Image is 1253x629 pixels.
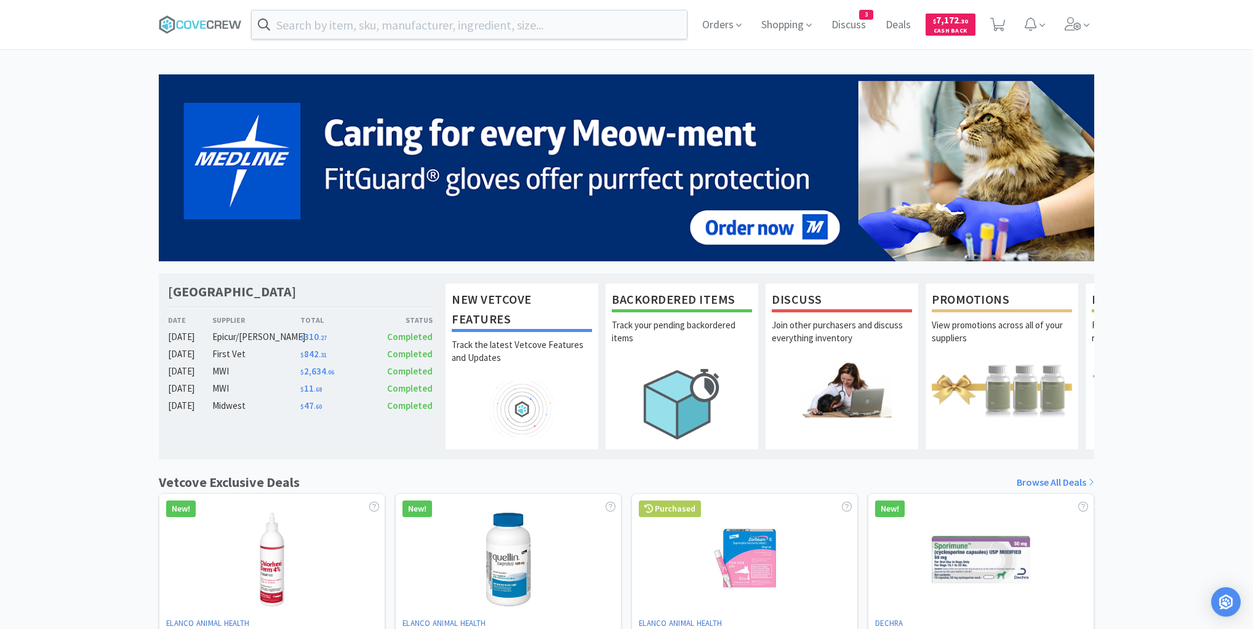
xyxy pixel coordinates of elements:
[314,403,322,411] span: . 60
[300,368,304,376] span: $
[212,347,300,362] div: First Vet
[168,283,296,301] h1: [GEOGRAPHIC_DATA]
[168,314,212,326] div: Date
[300,365,334,377] span: 2,634
[452,338,592,381] p: Track the latest Vetcove Features and Updates
[168,398,433,413] a: [DATE]Midwest$47.60Completed
[612,362,752,446] img: hero_backorders.png
[860,10,873,19] span: 3
[445,283,599,450] a: New Vetcove FeaturesTrack the latest Vetcove Features and Updates
[300,403,304,411] span: $
[772,362,912,417] img: hero_discuss.png
[319,334,327,342] span: . 27
[387,348,433,360] span: Completed
[168,347,212,362] div: [DATE]
[827,20,871,31] a: Discuss3
[612,290,752,312] h1: Backordered Items
[300,386,304,394] span: $
[925,283,1079,450] a: PromotionsView promotions across all of your suppliers
[932,318,1072,362] p: View promotions across all of your suppliers
[212,330,300,344] div: Epicur/[PERSON_NAME]
[612,318,752,362] p: Track your pending backordered items
[765,283,919,450] a: DiscussJoin other purchasers and discuss everything inventory
[366,314,433,326] div: Status
[1211,587,1241,617] div: Open Intercom Messenger
[772,318,912,362] p: Join other purchasers and discuss everything inventory
[300,334,304,342] span: $
[168,381,433,396] a: [DATE]MWI$11.68Completed
[300,331,327,342] span: 310
[1085,283,1239,450] a: Free SamplesRequest free samples on the newest veterinary products
[168,381,212,396] div: [DATE]
[168,347,433,362] a: [DATE]First Vet$842.31Completed
[212,364,300,379] div: MWI
[159,472,300,493] h1: Vetcove Exclusive Deals
[605,283,759,450] a: Backordered ItemsTrack your pending backordered items
[387,400,433,411] span: Completed
[933,28,968,36] span: Cash Back
[1092,362,1232,417] img: hero_samples.png
[212,381,300,396] div: MWI
[881,20,916,31] a: Deals
[933,17,936,25] span: $
[932,290,1072,312] h1: Promotions
[212,314,300,326] div: Supplier
[168,330,433,344] a: [DATE]Epicur/[PERSON_NAME]$310.27Completed
[168,364,433,379] a: [DATE]MWI$2,634.06Completed
[300,314,367,326] div: Total
[1092,290,1232,312] h1: Free Samples
[319,351,327,359] span: . 31
[168,330,212,344] div: [DATE]
[387,365,433,377] span: Completed
[926,8,975,41] a: $7,172.30Cash Back
[959,17,968,25] span: . 30
[300,348,327,360] span: 842
[300,382,322,394] span: 11
[252,10,687,39] input: Search by item, sku, manufacturer, ingredient, size...
[452,381,592,437] img: hero_feature_roadmap.png
[452,290,592,332] h1: New Vetcove Features
[168,364,212,379] div: [DATE]
[1092,318,1232,362] p: Request free samples on the newest veterinary products
[212,398,300,413] div: Midwest
[933,14,968,26] span: 7,172
[168,398,212,413] div: [DATE]
[300,351,304,359] span: $
[314,386,322,394] span: . 68
[326,368,334,376] span: . 06
[300,400,322,411] span: 47
[932,362,1072,417] img: hero_promotions.png
[772,290,912,312] h1: Discuss
[159,74,1094,261] img: 5b85490d2c9a43ef9873369d65f5cc4c_481.png
[1017,475,1094,491] a: Browse All Deals
[387,331,433,342] span: Completed
[387,382,433,394] span: Completed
